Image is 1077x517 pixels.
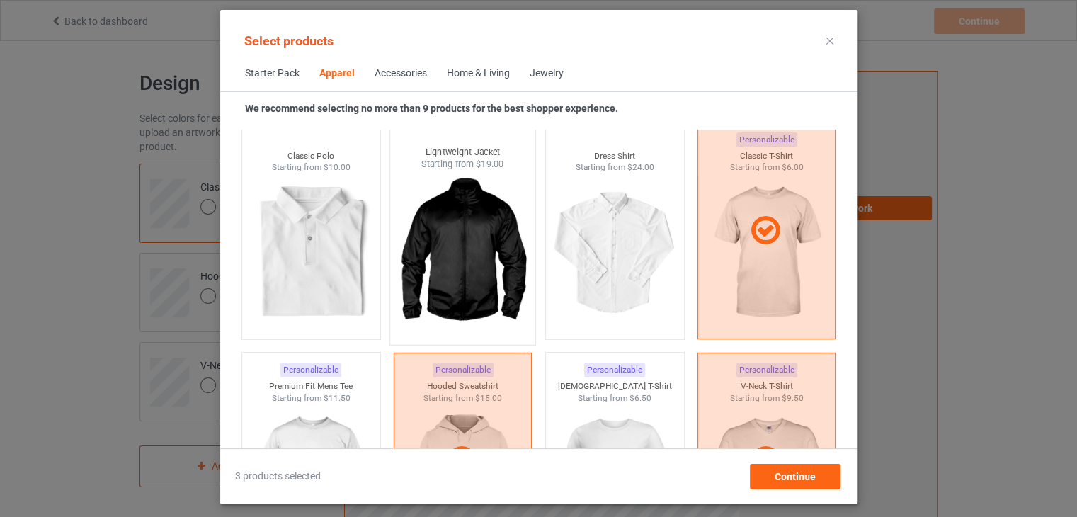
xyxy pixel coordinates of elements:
div: Lightweight Jacket [390,146,535,158]
span: Select products [244,33,334,48]
div: Dress Shirt [545,150,683,162]
strong: We recommend selecting no more than 9 products for the best shopper experience. [245,103,618,114]
div: Personalizable [584,363,645,377]
div: Home & Living [447,67,510,81]
div: Personalizable [280,363,341,377]
span: Continue [774,471,815,482]
div: Starting from [545,392,683,404]
div: [DEMOGRAPHIC_DATA] T-Shirt [545,380,683,392]
div: Apparel [319,67,355,81]
img: regular.jpg [551,174,678,332]
img: regular.jpg [247,174,374,332]
div: Continue [749,464,840,489]
div: Classic Polo [241,150,380,162]
span: $24.00 [627,162,654,172]
div: Jewelry [530,67,564,81]
span: $6.50 [629,393,651,403]
span: 3 products selected [235,470,321,484]
div: Accessories [375,67,427,81]
span: $19.00 [476,159,504,169]
span: Starter Pack [235,57,309,91]
div: Starting from [241,161,380,174]
span: $10.00 [323,162,350,172]
div: Starting from [545,161,683,174]
img: regular.jpg [396,171,529,337]
div: Starting from [241,392,380,404]
span: $11.50 [323,393,350,403]
div: Starting from [390,158,535,170]
div: Premium Fit Mens Tee [241,380,380,392]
